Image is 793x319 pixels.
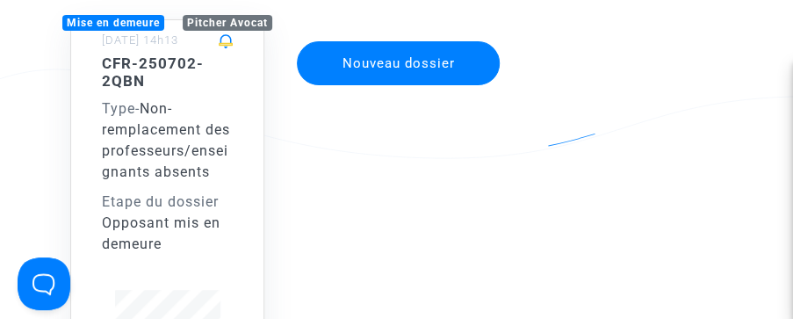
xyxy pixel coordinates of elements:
h5: CFR-250702-2QBN [102,54,233,91]
small: [DATE] 14h13 [102,33,178,47]
span: Non-remplacement des professeurs/enseignants absents [102,100,230,180]
div: Opposant mis en demeure [102,213,233,255]
button: Nouveau dossier [297,41,500,85]
span: - [102,100,140,117]
div: Etape du dossier [102,192,233,213]
div: Pitcher Avocat [183,15,272,31]
iframe: Help Scout Beacon - Open [18,257,70,310]
a: Nouveau dossier [295,30,501,47]
span: Type [102,100,135,117]
div: Mise en demeure [62,15,164,31]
